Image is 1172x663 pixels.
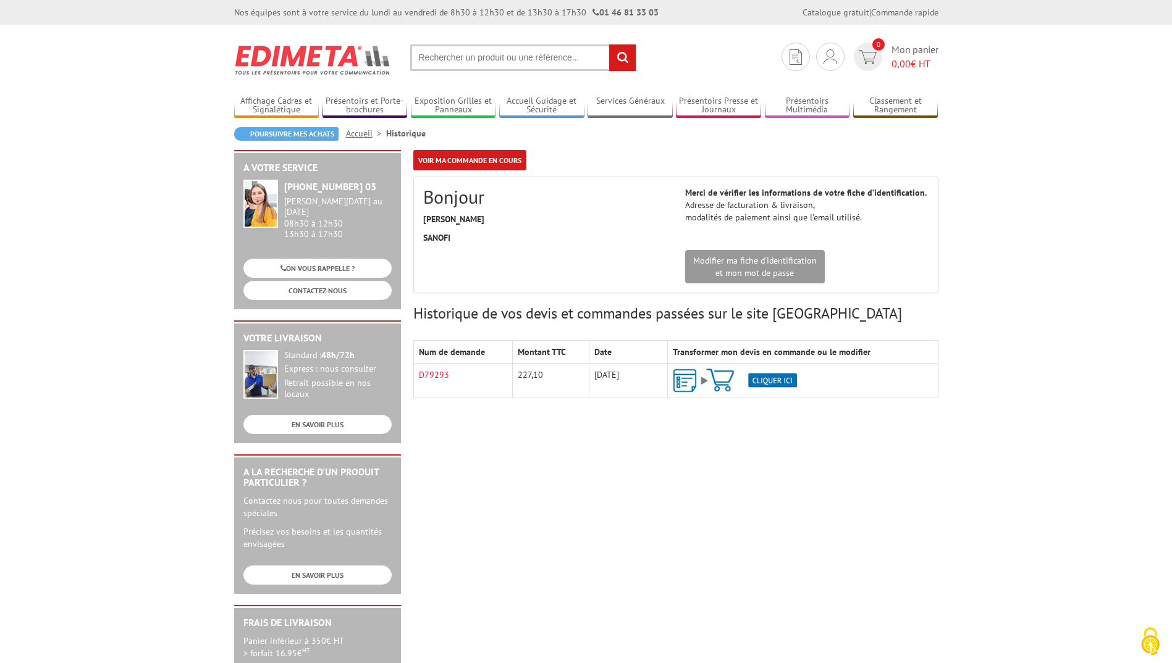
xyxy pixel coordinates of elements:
[892,43,938,71] span: Mon panier
[423,186,667,207] h2: Bonjour
[321,349,355,361] strong: 48h/72h
[871,7,938,18] a: Commande rapide
[346,128,386,139] a: Accueil
[243,617,392,628] h2: Frais de Livraison
[589,341,667,364] th: Date
[859,50,877,64] img: devis rapide
[243,180,278,228] img: widget-service.jpg
[803,7,869,18] a: Catalogue gratuit
[243,494,392,519] p: Contactez-nous pour toutes demandes spéciales
[513,364,589,398] td: 227,10
[851,43,938,71] a: devis rapide 0 Mon panier 0,00€ HT
[284,196,392,239] div: 08h30 à 12h30 13h30 à 17h30
[323,96,408,116] a: Présentoirs et Porte-brochures
[673,369,797,393] img: ajout-vers-panier.png
[411,96,496,116] a: Exposition Grilles et Panneaux
[234,6,659,19] div: Nos équipes sont à votre service du lundi au vendredi de 8h30 à 12h30 et de 13h30 à 17h30
[1129,621,1172,663] button: Cookies (fenêtre modale)
[234,37,392,83] img: Edimeta
[243,333,392,344] h2: Votre livraison
[872,38,885,51] span: 0
[243,467,392,488] h2: A la recherche d'un produit particulier ?
[243,350,278,399] img: widget-livraison.jpg
[243,415,392,434] a: EN SAVOIR PLUS
[243,648,310,659] span: > forfait 16.95€
[790,49,802,65] img: devis rapide
[499,96,584,116] a: Accueil Guidage et Sécurité
[243,525,392,550] p: Précisez vos besoins et les quantités envisagées
[685,250,825,283] a: Modifier ma fiche d'identificationet mon mot de passe
[413,341,513,364] th: Num de demande
[668,341,938,364] th: Transformer mon devis en commande ou le modifier
[234,127,339,141] a: Poursuivre mes achats
[419,369,449,380] a: D79293
[243,259,392,278] a: ON VOUS RAPPELLE ?
[589,364,667,398] td: [DATE]
[1135,626,1166,657] img: Cookies (fenêtre modale)
[302,646,310,654] sup: HT
[410,44,636,71] input: Rechercher un produit ou une référence...
[243,162,392,173] h2: A votre service
[609,44,636,71] input: rechercher
[423,214,484,225] strong: [PERSON_NAME]
[892,57,911,70] span: 0,00
[284,378,392,400] div: Retrait possible en nos locaux
[685,186,929,223] p: Adresse de facturation & livraison, modalités de paiement ainsi que l’email utilisé.
[803,6,938,19] div: |
[386,127,426,140] li: Historique
[284,364,392,375] div: Express : nous consulter
[243,635,392,659] p: Panier inférieur à 350€ HT
[423,232,450,243] strong: SANOFI
[592,7,659,18] strong: 01 46 81 33 03
[284,180,376,193] strong: [PHONE_NUMBER] 03
[892,57,938,71] span: € HT
[853,96,938,116] a: Classement et Rangement
[676,96,761,116] a: Présentoirs Presse et Journaux
[284,196,392,217] div: [PERSON_NAME][DATE] au [DATE]
[413,306,938,322] h3: Historique de vos devis et commandes passées sur le site [GEOGRAPHIC_DATA]
[765,96,850,116] a: Présentoirs Multimédia
[413,150,526,170] a: Voir ma commande en cours
[824,49,837,64] img: devis rapide
[513,341,589,364] th: Montant TTC
[588,96,673,116] a: Services Généraux
[685,187,927,198] strong: Merci de vérifier les informations de votre fiche d’identification.
[284,350,392,361] div: Standard :
[243,281,392,300] a: CONTACTEZ-NOUS
[243,565,392,585] a: EN SAVOIR PLUS
[234,96,319,116] a: Affichage Cadres et Signalétique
